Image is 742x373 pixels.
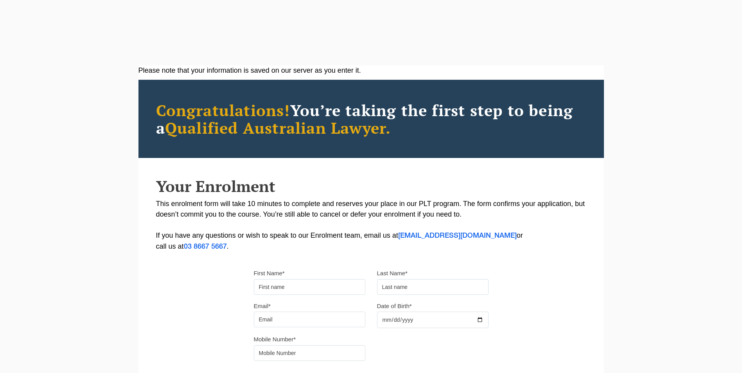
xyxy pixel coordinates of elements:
input: Mobile Number [254,345,365,361]
label: Last Name* [377,269,408,277]
label: Email* [254,302,271,310]
label: Date of Birth* [377,302,412,310]
input: Email [254,312,365,327]
span: Qualified Australian Lawyer. [165,117,391,138]
label: First Name* [254,269,285,277]
label: Mobile Number* [254,335,296,343]
h2: You’re taking the first step to being a [156,101,586,136]
span: Congratulations! [156,100,290,120]
input: First name [254,279,365,295]
a: 03 8667 5667 [184,244,227,250]
a: [EMAIL_ADDRESS][DOMAIN_NAME] [398,233,517,239]
p: This enrolment form will take 10 minutes to complete and reserves your place in our PLT program. ... [156,199,586,252]
input: Last name [377,279,489,295]
div: Please note that your information is saved on our server as you enter it. [138,65,604,76]
h2: Your Enrolment [156,178,586,195]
